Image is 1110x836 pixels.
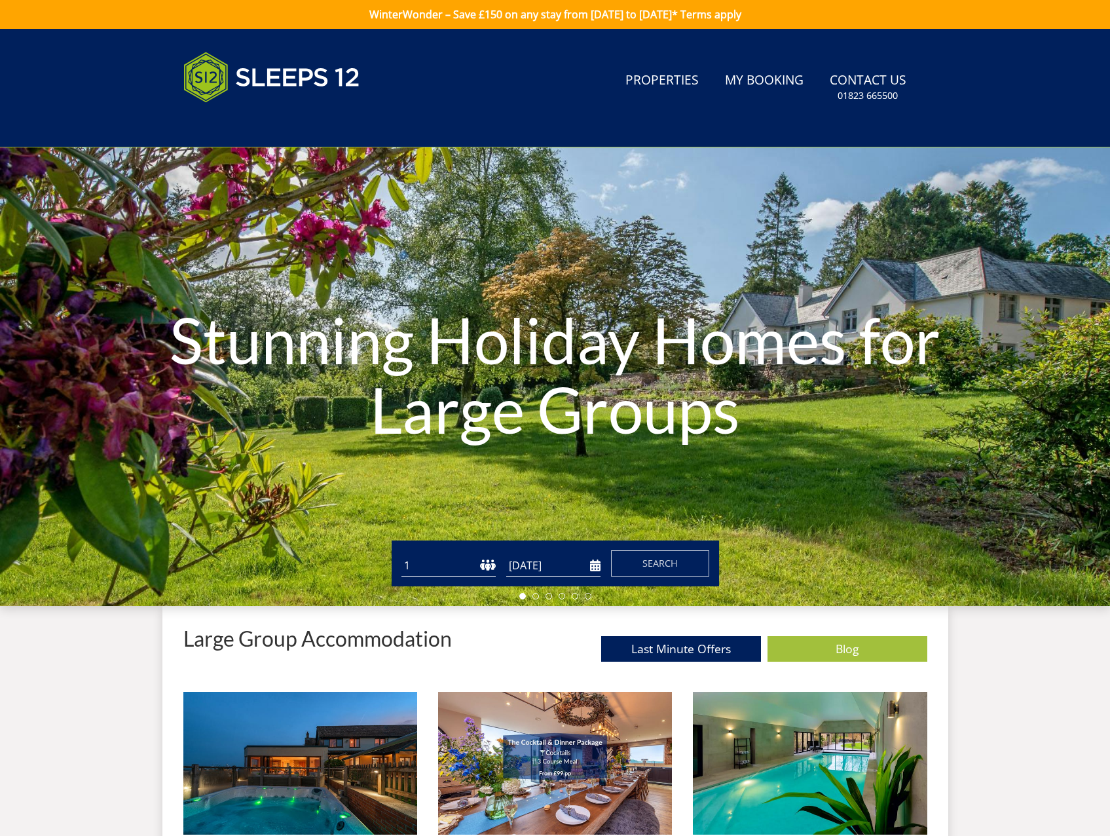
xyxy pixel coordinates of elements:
[177,118,314,129] iframe: Customer reviews powered by Trustpilot
[838,89,898,102] small: 01823 665500
[506,555,601,577] input: Arrival Date
[166,279,944,470] h1: Stunning Holiday Homes for Large Groups
[601,636,761,662] a: Last Minute Offers
[620,66,704,96] a: Properties
[611,550,709,577] button: Search
[768,636,927,662] a: Blog
[183,627,452,650] p: Large Group Accommodation
[183,45,360,110] img: Sleeps 12
[642,557,678,569] span: Search
[438,692,672,835] img: 'Celebration and Event Packages' - Large Group Accommodation Holiday Ideas
[693,692,927,835] img: 'Swimming Pools' - Large Group Accommodation Holiday Ideas
[720,66,809,96] a: My Booking
[824,66,912,109] a: Contact Us01823 665500
[183,692,417,835] img: 'Hot Tubs' - Large Group Accommodation Holiday Ideas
